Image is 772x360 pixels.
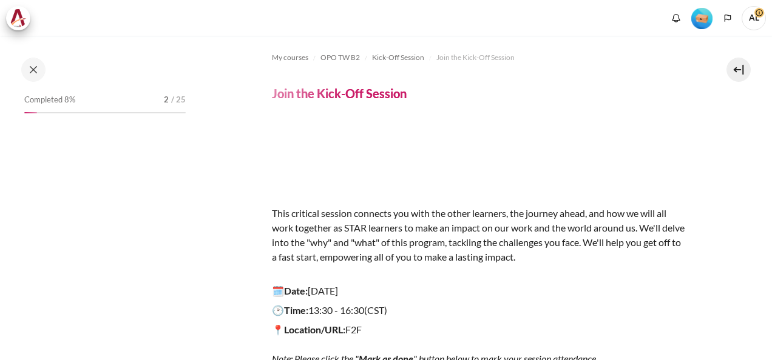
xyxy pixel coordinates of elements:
a: My courses [272,50,308,65]
nav: Navigation bar [272,48,686,67]
span: Kick-Off Session [372,52,424,63]
span: / 25 [171,94,186,106]
span: Join the Kick-Off Session [436,52,515,63]
div: Level #1 [691,7,713,29]
p: This critical session connects you with the other learners, the journey ahead, and how we will al... [272,192,686,279]
span: OPO TW B2 [320,52,360,63]
a: Join the Kick-Off Session [436,50,515,65]
a: Level #1 [686,7,717,29]
strong: 🕑Time: [272,304,308,316]
img: Level #1 [691,8,713,29]
button: Languages [719,9,737,27]
a: User menu [742,6,766,30]
span: 13:30 - 16:30 [308,304,387,316]
span: Completed 8% [24,94,75,106]
a: Architeck Architeck [6,6,36,30]
p: [DATE] [272,284,686,298]
span: 2 [164,94,169,106]
img: Architeck [10,9,27,27]
div: 8% [24,112,37,113]
strong: 🗓️Date: [272,285,308,296]
strong: 📍Location/URL: [272,324,345,335]
a: Kick-Off Session [372,50,424,65]
span: AL [742,6,766,30]
h4: Join the Kick-Off Session [272,85,407,101]
span: My courses [272,52,308,63]
div: Show notification window with no new notifications [667,9,685,27]
span: (CST) [364,304,387,316]
a: OPO TW B2 [320,50,360,65]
